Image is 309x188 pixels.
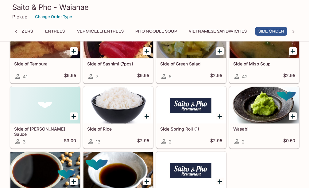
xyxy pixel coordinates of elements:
a: Side of [PERSON_NAME] Sauce3$3.00 [10,86,80,148]
h5: $3.00 [64,138,76,145]
h5: Side of [PERSON_NAME] Sauce [14,126,76,136]
div: Side of Miso Soup [230,22,299,58]
button: Entrees [41,27,69,36]
button: Add Tempura Sauce [143,178,151,185]
p: Pickup [12,14,27,20]
h5: $2.95 [210,73,222,80]
span: 2 [242,139,245,145]
h5: $9.95 [137,73,149,80]
h5: $2.95 [210,138,222,145]
a: Side of Sashimi (7pcs)7$9.95 [83,21,153,83]
h5: Side of Green Salad [160,61,222,66]
div: Side of Sashimi (7pcs) [83,22,153,58]
a: Side of Miso Soup42$2.95 [229,21,299,83]
div: Side of Rice [83,87,153,123]
span: 2 [169,139,172,145]
h5: Side of Rice [87,126,149,131]
h5: $2.95 [137,138,149,145]
button: Vietnamese Sandwiches [185,27,250,36]
button: Add Side of Green Salad [216,47,224,55]
h5: $9.95 [64,73,76,80]
button: Add Sweet Sour Sauce [216,178,224,185]
span: 5 [169,74,172,80]
a: Side of Tempura41$9.95 [10,21,80,83]
h5: Side of Tempura [14,61,76,66]
span: 42 [242,74,248,80]
button: Add Side of Curry Sauce [70,112,78,120]
h3: Saito & Pho - Waianae [12,2,297,12]
div: Wasabi [230,87,299,123]
a: Wasabi2$0.50 [229,86,299,148]
h5: Side Spring Roll (1) [160,126,222,131]
span: 41 [23,74,28,80]
a: Side of Rice13$2.95 [83,86,153,148]
span: 3 [23,139,25,145]
button: Add Side of Miso Soup [289,47,297,55]
span: 13 [96,139,100,145]
span: 7 [96,74,98,80]
h5: Side of Sashimi (7pcs) [87,61,149,66]
a: Side Spring Roll (1)2$2.95 [156,86,226,148]
h5: Wasabi [233,126,295,131]
button: Pho Noodle Soup [132,27,180,36]
button: Vermicelli Entrees [74,27,127,36]
button: Change Order Type [32,12,75,22]
button: Add Side of Tempura [70,47,78,55]
div: Side of Curry Sauce [10,87,80,123]
div: Side of Green Salad [156,22,226,58]
a: Side of Green Salad5$2.95 [156,21,226,83]
button: Side Order [255,27,288,36]
button: Add Side of Sashimi (7pcs) [143,47,151,55]
button: Add Soy Sauce [70,178,78,185]
button: Add Side of Rice [143,112,151,120]
div: Side of Tempura [10,22,80,58]
h5: $0.50 [283,138,295,145]
h5: Side of Miso Soup [233,61,295,66]
div: Side Spring Roll (1) [156,87,226,123]
button: Add Wasabi [289,112,297,120]
h5: $2.95 [283,73,295,80]
button: Add Side Spring Roll (1) [216,112,224,120]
